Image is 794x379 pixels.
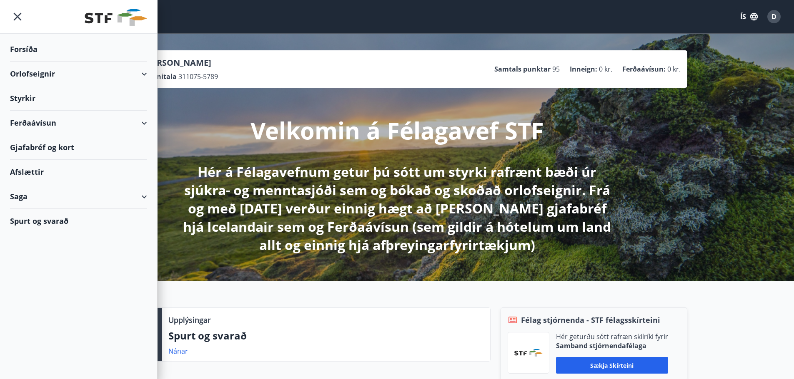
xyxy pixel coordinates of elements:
[10,9,25,24] button: menu
[622,64,666,74] p: Ferðaávísun :
[494,64,551,74] p: Samtals punktar
[771,12,776,21] span: D
[10,160,147,184] div: Afslættir
[10,184,147,209] div: Saga
[556,357,668,374] button: Sækja skírteini
[177,163,617,254] p: Hér á Félagavefnum getur þú sótt um styrki rafrænt bæði úr sjúkra- og menntasjóði sem og bókað og...
[144,57,218,69] p: [PERSON_NAME]
[521,315,660,325] span: Félag stjórnenda - STF félagsskírteini
[556,341,668,350] p: Samband stjórnendafélaga
[168,329,483,343] p: Spurt og svarað
[168,315,210,325] p: Upplýsingar
[168,347,188,356] a: Nánar
[570,64,597,74] p: Inneign :
[552,64,560,74] span: 95
[250,114,544,146] p: Velkomin á Félagavef STF
[556,332,668,341] p: Hér geturðu sótt rafræn skilríki fyrir
[10,111,147,135] div: Ferðaávísun
[10,62,147,86] div: Orlofseignir
[10,209,147,233] div: Spurt og svarað
[667,64,681,74] span: 0 kr.
[178,72,218,81] span: 311075-5789
[514,349,543,357] img: vjCaq2fThgY3EUYqSgpjEiBg6WP39ov69hlhuPVN.png
[764,7,784,27] button: D
[144,72,177,81] p: Kennitala
[85,9,147,26] img: union_logo
[599,64,612,74] span: 0 kr.
[10,135,147,160] div: Gjafabréf og kort
[10,37,147,62] div: Forsíða
[736,9,762,24] button: ÍS
[10,86,147,111] div: Styrkir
